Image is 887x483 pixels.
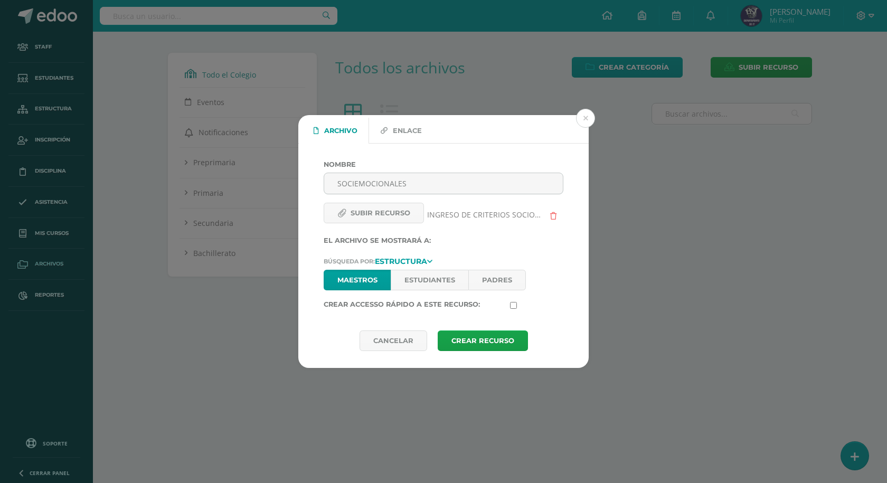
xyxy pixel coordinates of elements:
a: Enlace [369,118,433,143]
button: Crear Recurso [438,330,528,351]
button: Close (Esc) [576,109,595,128]
a: Archivo [302,118,369,143]
span: Archivo [324,118,357,144]
a: Padres [468,270,526,290]
label: Nombre [324,160,563,168]
label: El archivo se mostrará a: [324,236,563,244]
span: Búsqueda por: [324,258,375,265]
input: Crear accesso rápido a este recurso [510,302,517,309]
label: Subir recurso [324,203,424,223]
a: Estructura [375,257,432,264]
span: Remover [543,210,563,220]
a: Maestros [324,270,391,290]
div: El tamaño de la imagen sugerido es 300px * 300px. Y el formato .PNG [382,314,568,367]
span: INGRESO DE CRITERIOS SOCIOEMOCIONALES 3RA UNIDAD (1) (3) (1) (1).pdf [427,210,543,220]
input: Nombre [324,173,563,194]
label: Crear accesso rápido a este recurso: [319,300,506,309]
a: Cancelar [360,330,427,351]
span: Enlace [393,118,422,144]
a: Estudiantes [391,270,468,290]
strong: Estructura [375,257,427,266]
